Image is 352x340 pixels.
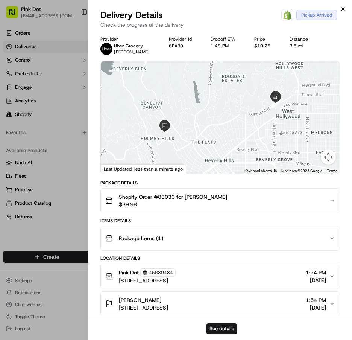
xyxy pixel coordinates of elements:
span: • [62,137,65,143]
img: Google [103,164,127,174]
span: 1:54 PM [306,296,326,304]
span: [PERSON_NAME] [23,137,61,143]
p: Welcome 👋 [8,30,137,42]
a: 📗Knowledge Base [5,165,61,179]
img: Shopify [283,11,292,20]
span: Pylon [75,187,91,192]
span: [DATE] [306,304,326,311]
span: [DATE] [67,137,82,143]
span: Pink Dot [119,269,139,276]
button: Shopify Order #83033 for [PERSON_NAME]$39.98 [101,189,340,213]
a: Open this area in Google Maps (opens a new window) [103,164,127,174]
div: Start new chat [34,72,123,79]
span: [STREET_ADDRESS] [119,304,168,311]
div: Package Details [100,180,340,186]
span: [PERSON_NAME] [114,49,150,55]
button: See details [206,323,237,334]
div: Past conversations [8,98,50,104]
button: Start new chat [128,74,137,83]
p: Check the progress of the delivery [100,21,340,29]
div: $10.25 [254,43,284,49]
span: Package Items ( 1 ) [119,235,163,242]
span: • [62,117,65,123]
div: Dropoff ETA [211,36,248,42]
button: Pink Dot45630484[STREET_ADDRESS]1:24 PM[DATE] [101,264,340,289]
div: 1:48 PM [211,43,248,49]
button: Keyboard shortcuts [244,168,277,174]
span: [DATE] [67,117,82,123]
span: Delivery Details [100,9,163,21]
span: [STREET_ADDRESS] [119,277,176,284]
span: Map data ©2025 Google [281,169,322,173]
input: Got a question? Start typing here... [20,49,135,56]
span: [PERSON_NAME] [23,117,61,123]
a: 💻API Documentation [61,165,124,179]
div: Items Details [100,218,340,224]
button: See all [117,96,137,105]
div: Provider Id [169,36,205,42]
button: Package Items (1) [101,226,340,250]
div: 💻 [64,169,70,175]
div: 📗 [8,169,14,175]
span: [PERSON_NAME] [119,296,161,304]
div: Distance [290,36,321,42]
span: Knowledge Base [15,168,58,176]
img: David kim [8,110,20,122]
button: [PERSON_NAME][STREET_ADDRESS]1:54 PM[DATE] [101,292,340,316]
div: Last Updated: less than a minute ago [101,164,186,174]
img: 9188753566659_6852d8bf1fb38e338040_72.png [16,72,29,85]
span: [DATE] [306,276,326,284]
button: 6BAB0 [169,43,183,49]
img: David kim [8,130,20,142]
span: 1:24 PM [306,269,326,276]
div: We're available if you need us! [34,79,103,85]
img: uber-new-logo.jpeg [100,43,112,55]
div: Location Details [100,255,340,261]
span: API Documentation [71,168,121,176]
div: 3.5 mi [290,43,321,49]
a: Shopify [281,9,293,21]
div: Provider [100,36,163,42]
a: Powered byPylon [53,186,91,192]
img: 1736555255976-a54dd68f-1ca7-489b-9aae-adbdc363a1c4 [8,72,21,85]
p: Uber Grocery [114,43,150,49]
div: Price [254,36,284,42]
span: $39.98 [119,201,227,208]
a: Terms (opens in new tab) [327,169,337,173]
span: 45630484 [149,270,173,276]
button: Map camera controls [321,149,336,165]
span: Shopify Order #83033 for [PERSON_NAME] [119,193,227,201]
img: Nash [8,8,23,23]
